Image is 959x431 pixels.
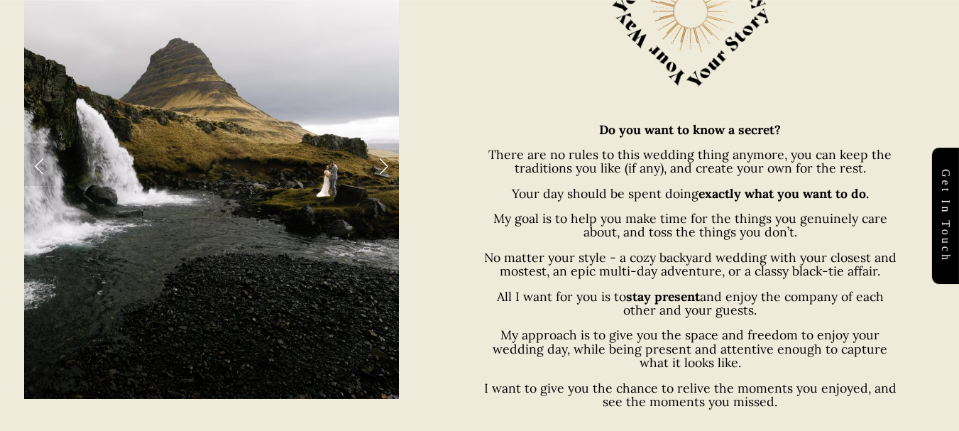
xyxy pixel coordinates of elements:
[626,288,700,305] strong: stay present
[24,143,55,186] a: Previous Slide
[599,121,781,138] strong: Do you want to know a secret?
[483,381,897,409] p: I want to give you the chance to relive the moments you enjoyed, and see the moments you missed.
[483,328,897,369] p: My approach is to give you the space and freedom to enjoy your wedding day, while being present a...
[483,251,897,278] p: No matter your style - a cozy backyard wedding with your closest and mostest, an epic multi-day a...
[698,185,869,202] strong: exactly what you want to do.
[932,148,959,284] a: Get in touch
[483,187,897,200] p: Your day should be spent doing
[483,212,897,239] p: My goal is to help you make time for the things you genuinely care about, and toss the things you...
[483,148,897,175] p: There are no rules to this wedding thing anymore, you can keep the traditions you like (if any), ...
[368,143,399,186] a: Next Slide
[483,290,897,317] p: All I want for you is to and enjoy the company of each other and your guests.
